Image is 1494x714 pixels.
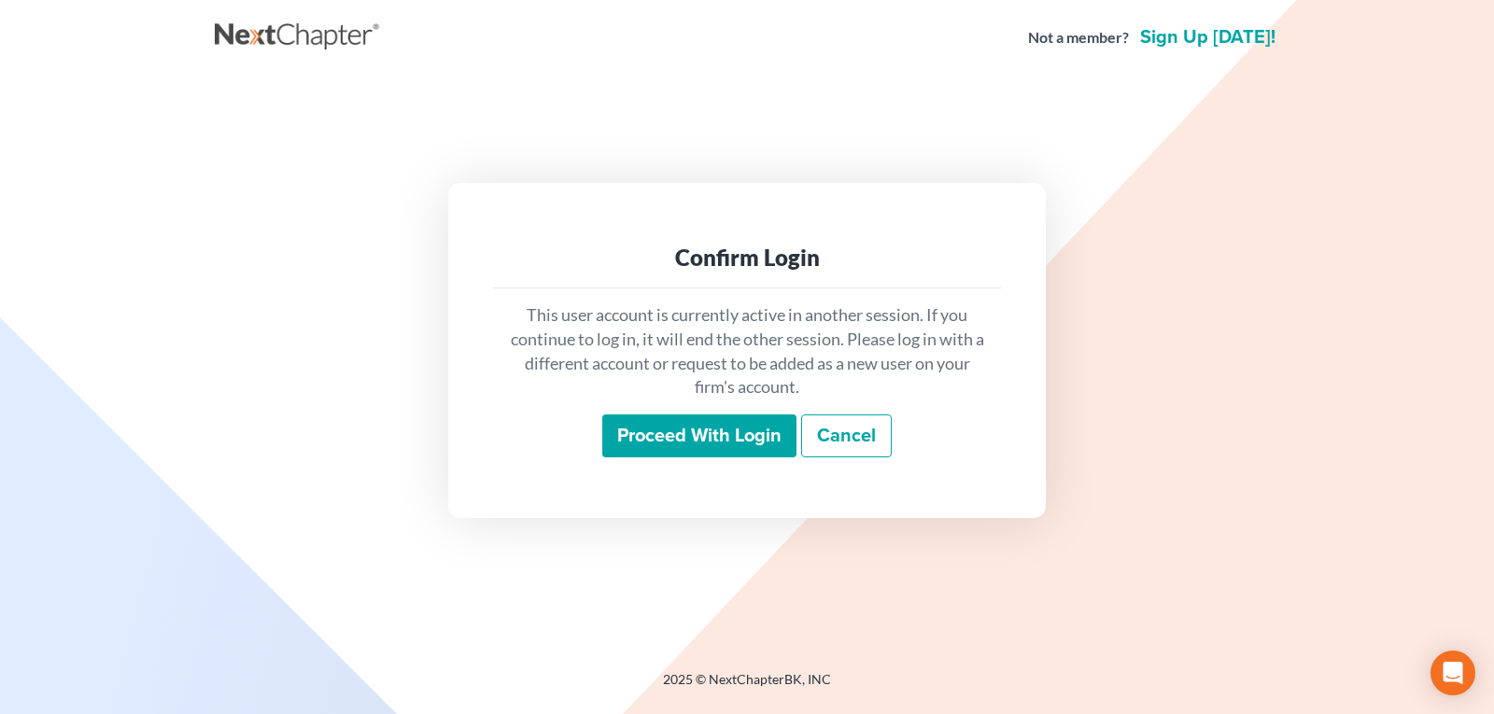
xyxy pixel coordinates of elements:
strong: Not a member? [1028,27,1129,49]
a: Sign up [DATE]! [1136,28,1279,47]
p: This user account is currently active in another session. If you continue to log in, it will end ... [508,303,986,399]
div: 2025 © NextChapterBK, INC [215,670,1279,704]
div: Confirm Login [508,243,986,273]
div: Open Intercom Messenger [1431,651,1475,695]
input: Proceed with login [602,414,796,457]
a: Cancel [801,414,892,457]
